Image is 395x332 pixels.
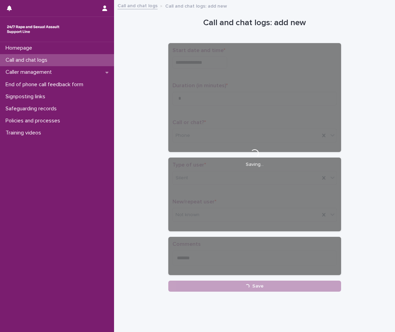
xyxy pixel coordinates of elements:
p: Training videos [3,130,47,136]
p: Call and chat logs: add new [165,2,227,9]
p: Homepage [3,45,38,51]
button: Save [168,281,341,292]
p: Caller management [3,69,57,76]
img: rhQMoQhaT3yELyF149Cw [6,22,61,36]
p: Signposting links [3,93,51,100]
span: Save [252,284,264,289]
p: End of phone call feedback form [3,81,89,88]
a: Call and chat logs [117,1,158,9]
p: Policies and processes [3,118,66,124]
h1: Call and chat logs: add new [168,18,341,28]
p: Call and chat logs [3,57,53,63]
p: Saving… [246,162,264,168]
p: Safeguarding records [3,105,62,112]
